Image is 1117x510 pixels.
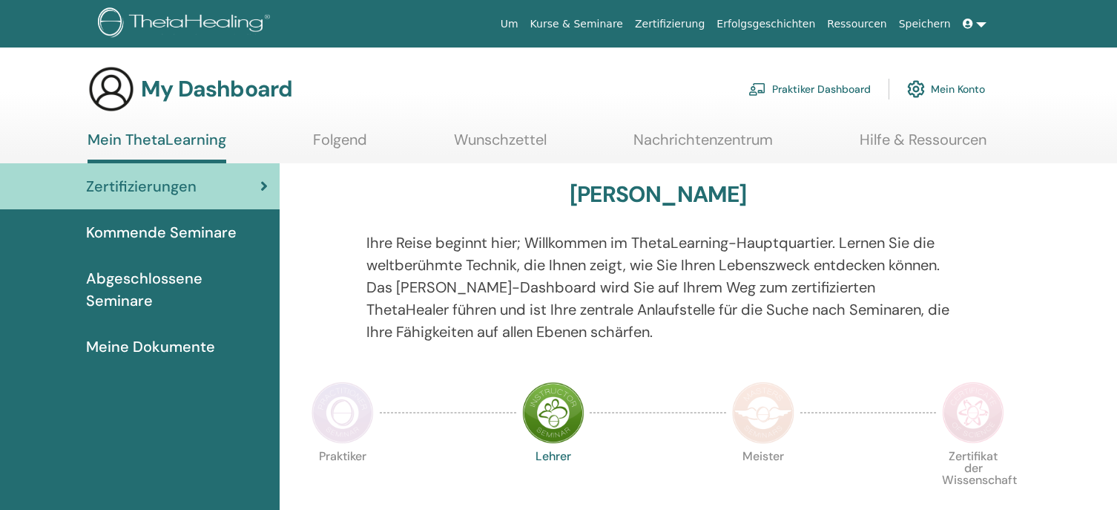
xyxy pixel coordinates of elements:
a: Mein ThetaLearning [88,131,226,163]
h3: My Dashboard [141,76,292,102]
a: Erfolgsgeschichten [711,10,821,38]
a: Kurse & Seminare [524,10,629,38]
a: Ressourcen [821,10,892,38]
span: Meine Dokumente [86,336,215,358]
img: cog.svg [907,76,925,102]
span: Abgeschlossene Seminare [86,267,268,312]
a: Hilfe & Ressourcen [860,131,986,160]
span: Zertifizierungen [86,175,197,197]
a: Um [495,10,524,38]
img: chalkboard-teacher.svg [748,82,766,96]
img: generic-user-icon.jpg [88,65,135,113]
img: Master [732,382,794,444]
img: Instructor [522,382,584,444]
img: Practitioner [312,382,374,444]
a: Mein Konto [907,73,985,105]
img: Certificate of Science [942,382,1004,444]
a: Folgend [313,131,367,160]
img: logo.png [98,7,275,41]
a: Nachrichtenzentrum [633,131,773,160]
a: Praktiker Dashboard [748,73,871,105]
a: Speichern [893,10,957,38]
span: Kommende Seminare [86,221,237,243]
a: Zertifizierung [629,10,711,38]
p: Ihre Reise beginnt hier; Willkommen im ThetaLearning-Hauptquartier. Lernen Sie die weltberühmte T... [366,232,949,343]
h3: [PERSON_NAME] [570,181,747,208]
a: Wunschzettel [454,131,547,160]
